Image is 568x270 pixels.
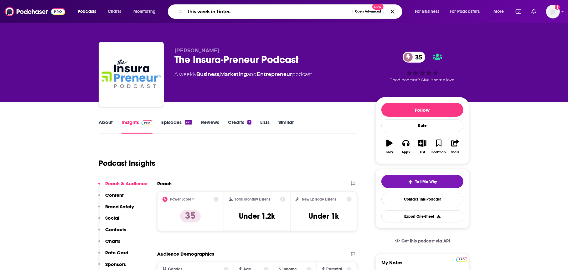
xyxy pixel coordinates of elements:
a: Reviews [201,119,219,134]
button: Rate Card [98,250,128,261]
div: Apps [402,150,410,154]
a: Show notifications dropdown [513,6,524,17]
button: Show profile menu [546,5,560,18]
a: Pro website [456,256,467,262]
div: Share [451,150,459,154]
a: Charts [104,7,125,17]
button: Export One-Sheet [381,210,463,222]
button: Brand Safety [98,204,134,215]
div: Search podcasts, credits, & more... [174,4,408,19]
span: and [247,71,257,77]
a: Lists [260,119,270,134]
img: Podchaser Pro [456,257,467,262]
a: InsightsPodchaser Pro [121,119,152,134]
button: Content [98,192,124,204]
button: Follow [381,103,463,117]
span: Monitoring [133,7,156,16]
span: More [493,7,504,16]
img: Podchaser Pro [142,120,152,125]
h1: Podcast Insights [99,159,155,168]
img: Podchaser - Follow, Share and Rate Podcasts [5,6,65,18]
img: The Insura-Preneur Podcast [100,43,163,106]
h2: Audience Demographics [157,251,214,257]
span: Logged in as elleb2btech [546,5,560,18]
img: tell me why sparkle [408,179,413,184]
button: Play [381,135,398,158]
span: [PERSON_NAME] [174,48,219,53]
span: Open Advanced [355,10,381,13]
h2: Reach [157,181,172,186]
span: For Podcasters [450,7,480,16]
button: open menu [129,7,164,17]
p: Sponsors [105,261,126,267]
button: Reach & Audience [98,181,147,192]
p: Content [105,192,124,198]
div: A weekly podcast [174,71,312,78]
button: open menu [489,7,512,17]
h2: New Episode Listens [302,197,336,201]
h3: Under 1k [308,211,339,221]
button: open menu [446,7,489,17]
div: 275 [185,120,192,125]
span: New [372,4,384,10]
p: Reach & Audience [105,181,147,186]
a: Get this podcast via API [390,233,455,249]
span: Tell Me Why [416,179,437,184]
span: Get this podcast via API [401,238,450,244]
a: Similar [278,119,294,134]
h3: Under 1.2k [239,211,275,221]
span: Podcasts [78,7,96,16]
input: Search podcasts, credits, & more... [185,7,352,17]
a: Credits3 [228,119,251,134]
span: For Business [415,7,440,16]
button: open menu [73,7,104,17]
a: 35 [403,52,425,63]
a: Contact This Podcast [381,193,463,205]
svg: Add a profile image [555,5,560,10]
button: Social [98,215,119,227]
h2: Total Monthly Listens [235,197,271,201]
a: Entrepreneur [257,71,292,77]
button: tell me why sparkleTell Me Why [381,175,463,188]
div: Rate [381,119,463,132]
span: Good podcast? Give it some love! [390,78,455,82]
p: Social [105,215,119,221]
a: About [99,119,113,134]
p: Contacts [105,227,126,232]
p: 35 [180,210,201,222]
span: 35 [409,52,425,63]
a: Marketing [220,71,247,77]
button: Apps [398,135,414,158]
span: Charts [108,7,121,16]
p: Rate Card [105,250,128,256]
div: Play [386,150,393,154]
button: Open AdvancedNew [352,8,384,15]
a: Show notifications dropdown [529,6,539,17]
div: 3 [247,120,251,125]
button: Share [447,135,463,158]
p: Charts [105,238,120,244]
a: Episodes275 [161,119,192,134]
p: Brand Safety [105,204,134,210]
a: Business [196,71,219,77]
div: List [420,150,425,154]
div: 35Good podcast? Give it some love! [375,48,469,86]
span: , [219,71,220,77]
button: List [414,135,431,158]
button: open menu [411,7,447,17]
button: Contacts [98,227,126,238]
button: Charts [98,238,120,250]
button: Bookmark [431,135,447,158]
div: Bookmark [431,150,446,154]
h2: Power Score™ [170,197,194,201]
img: User Profile [546,5,560,18]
